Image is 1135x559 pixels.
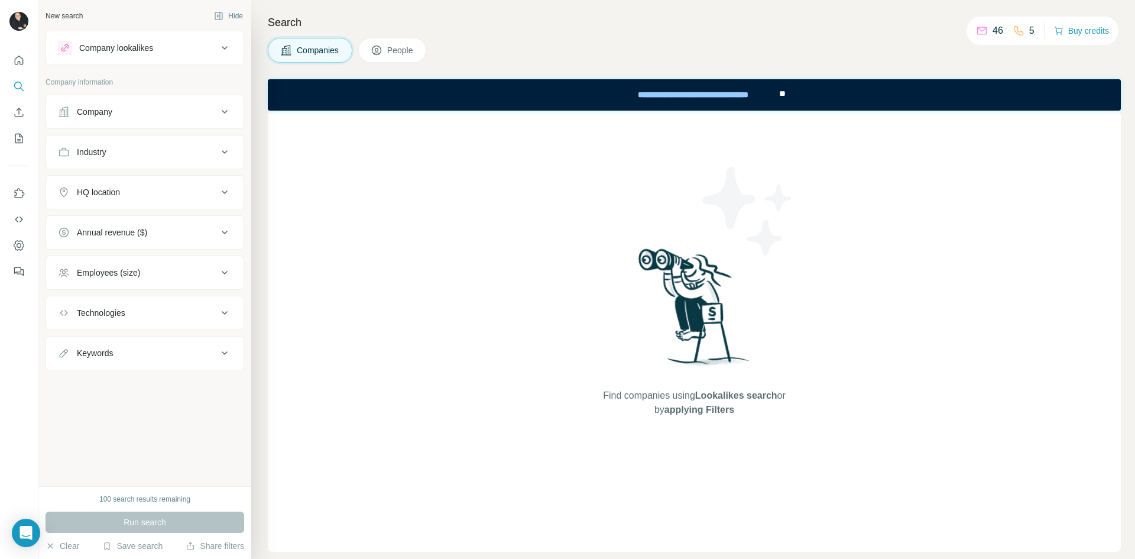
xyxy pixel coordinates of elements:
button: HQ location [46,178,244,206]
button: Company lookalikes [46,34,244,62]
button: Keywords [46,339,244,367]
div: New search [46,11,83,21]
div: Keywords [77,347,113,359]
button: Employees (size) [46,259,244,287]
span: People [387,44,414,56]
div: Company lookalikes [79,42,153,54]
button: Technologies [46,299,244,327]
span: applying Filters [664,405,734,415]
button: Industry [46,138,244,166]
p: Company information [46,77,244,88]
button: Use Surfe on LinkedIn [9,183,28,204]
img: Surfe Illustration - Stars [695,158,801,264]
button: Hide [206,7,251,25]
p: 5 [1029,24,1035,38]
button: Company [46,98,244,126]
h4: Search [268,14,1121,31]
div: Industry [77,146,106,158]
div: 100 search results remaining [99,494,190,505]
div: Employees (size) [77,267,140,279]
button: Save search [102,540,163,552]
span: Lookalikes search [695,390,777,400]
div: Technologies [77,307,125,319]
button: Feedback [9,261,28,282]
img: Avatar [9,12,28,31]
button: Enrich CSV [9,102,28,123]
button: Search [9,76,28,97]
span: Find companies using or by [599,389,789,417]
div: HQ location [77,186,120,198]
div: Company [77,106,112,118]
span: Companies [297,44,340,56]
p: 46 [993,24,1003,38]
button: Use Surfe API [9,209,28,230]
button: Clear [46,540,79,552]
iframe: Banner [268,79,1121,111]
img: Surfe Illustration - Woman searching with binoculars [633,245,756,377]
div: Annual revenue ($) [77,227,147,238]
button: My lists [9,128,28,149]
div: Open Intercom Messenger [12,519,40,547]
button: Share filters [186,540,244,552]
button: Dashboard [9,235,28,256]
button: Buy credits [1054,22,1109,39]
button: Annual revenue ($) [46,218,244,247]
button: Quick start [9,50,28,71]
